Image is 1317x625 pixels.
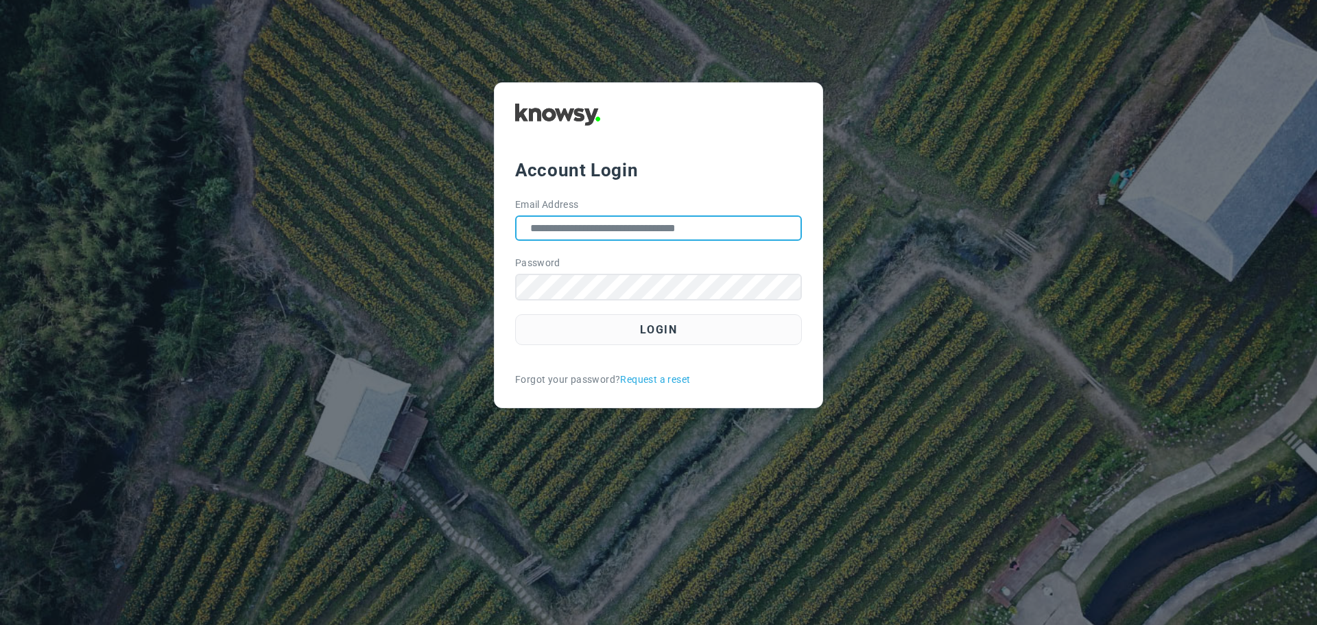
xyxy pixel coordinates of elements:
[515,256,560,270] label: Password
[515,198,579,212] label: Email Address
[620,373,690,387] a: Request a reset
[515,373,802,387] div: Forgot your password?
[515,314,802,345] button: Login
[515,158,802,182] div: Account Login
